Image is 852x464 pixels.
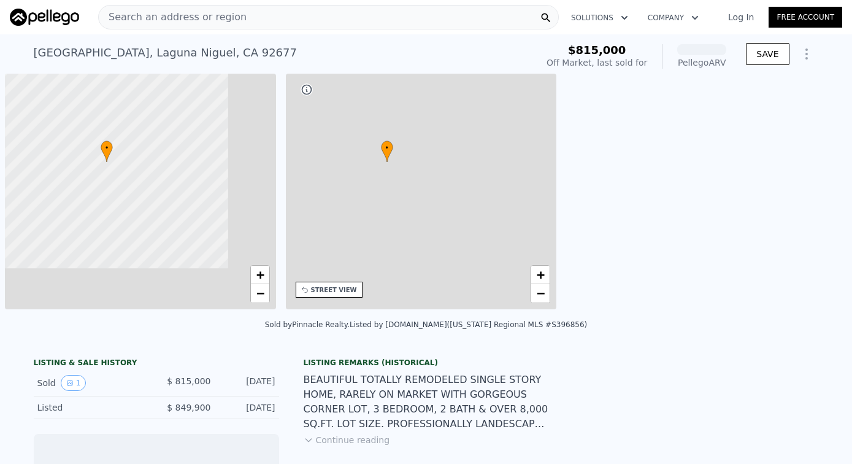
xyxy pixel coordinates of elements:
[101,142,113,153] span: •
[677,56,726,69] div: Pellego ARV
[304,373,549,431] div: BEAUTIFUL TOTALLY REMODELED SINGLE STORY HOME, RARELY ON MARKET WITH GORGEOUS CORNER LOT, 3 BEDRO...
[769,7,842,28] a: Free Account
[10,9,79,26] img: Pellego
[34,44,297,61] div: [GEOGRAPHIC_DATA] , Laguna Niguel , CA 92677
[568,44,626,56] span: $815,000
[304,434,390,446] button: Continue reading
[101,141,113,162] div: •
[221,401,275,414] div: [DATE]
[381,141,393,162] div: •
[167,403,210,412] span: $ 849,900
[99,10,247,25] span: Search an address or region
[638,7,708,29] button: Company
[251,284,269,303] a: Zoom out
[547,56,647,69] div: Off Market, last sold for
[304,358,549,368] div: Listing Remarks (Historical)
[37,401,147,414] div: Listed
[251,266,269,284] a: Zoom in
[713,11,769,23] a: Log In
[794,42,819,66] button: Show Options
[256,267,264,282] span: +
[311,285,357,295] div: STREET VIEW
[61,375,86,391] button: View historical data
[37,375,147,391] div: Sold
[381,142,393,153] span: •
[34,358,279,370] div: LISTING & SALE HISTORY
[350,320,587,329] div: Listed by [DOMAIN_NAME] ([US_STATE] Regional MLS #S396856)
[537,267,545,282] span: +
[256,285,264,301] span: −
[265,320,350,329] div: Sold by Pinnacle Realty .
[537,285,545,301] span: −
[531,284,550,303] a: Zoom out
[531,266,550,284] a: Zoom in
[561,7,638,29] button: Solutions
[746,43,789,65] button: SAVE
[167,376,210,386] span: $ 815,000
[221,375,275,391] div: [DATE]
